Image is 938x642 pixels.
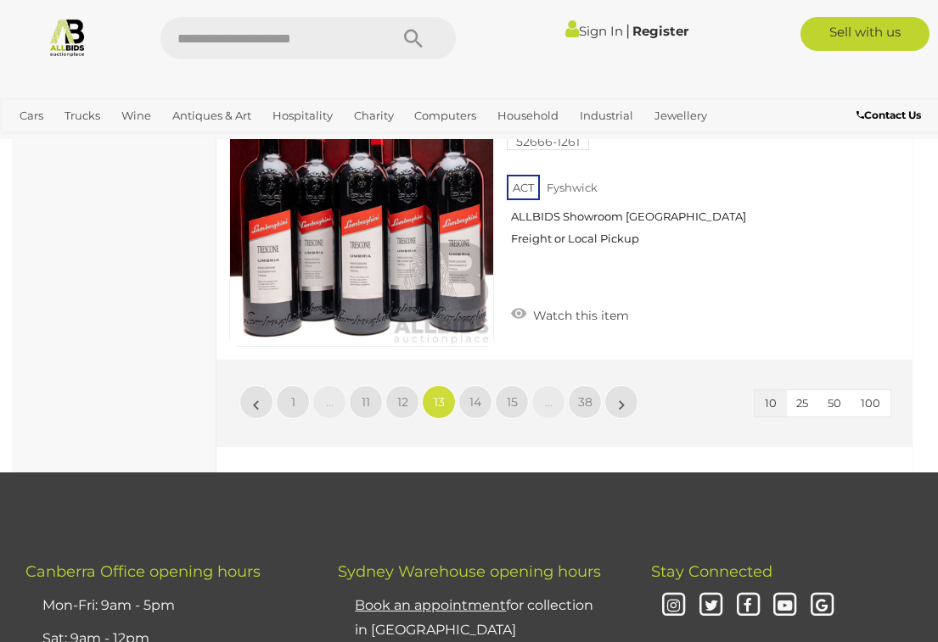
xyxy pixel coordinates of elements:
a: Sell with us [800,17,930,51]
span: 11 [362,394,370,410]
u: Book an appointment [355,597,506,613]
a: Computers [407,102,483,130]
i: Twitter [696,591,726,621]
a: … [312,385,346,419]
a: 1 [276,385,310,419]
a: Industrial [573,102,640,130]
li: Mon-Fri: 9am - 5pm [38,589,295,622]
span: 15 [507,394,518,410]
span: Sydney Warehouse opening hours [338,562,601,581]
a: 15 [495,385,529,419]
a: 13 [422,385,456,419]
i: Google [807,591,837,621]
span: | [626,21,630,40]
button: 25 [786,390,818,416]
a: Office [13,130,59,158]
a: 38 [568,385,602,419]
button: 100 [851,390,890,416]
a: Sports [66,130,115,158]
span: Watch this item [529,308,629,323]
i: Facebook [733,591,763,621]
span: Canberra Office opening hours [25,562,261,581]
span: 100 [861,396,880,410]
button: Search [371,17,456,59]
a: Trucks [58,102,107,130]
a: … [531,385,565,419]
a: Wine [115,102,158,130]
a: Hospitality [266,102,340,130]
span: 14 [469,394,481,410]
a: [GEOGRAPHIC_DATA] [122,130,256,158]
a: Jewellery [648,102,714,130]
button: 10 [755,390,787,416]
a: Contact Us [857,106,925,125]
a: Cars [13,102,50,130]
span: Stay Connected [651,562,772,581]
b: Contact Us [857,109,921,121]
i: Youtube [771,591,800,621]
a: » [604,385,638,419]
span: 1 [291,394,295,410]
span: 50 [828,396,841,410]
a: Antiques & Art [166,102,258,130]
a: 12 [385,385,419,419]
img: Allbids.com.au [48,17,87,57]
a: Lamborghini Trescone Cabernet Merlot Sangiovese 750ml - Case of 6 Bottles - Total RRP $948 52666-... [520,82,784,259]
span: 25 [796,396,808,410]
a: 11 [349,385,383,419]
span: 10 [765,396,777,410]
i: Instagram [660,591,689,621]
button: 50 [817,390,851,416]
a: Watch this item [507,301,633,327]
a: Household [491,102,565,130]
a: Charity [347,102,401,130]
a: Sign In [565,23,623,39]
span: 13 [434,394,445,410]
a: 14 [458,385,492,419]
a: Register [632,23,688,39]
a: Start bidding 7d 2h left ([DATE] 9:25 PM) [809,82,896,147]
span: 38 [578,394,593,410]
a: « [239,385,273,419]
span: 12 [397,394,408,410]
